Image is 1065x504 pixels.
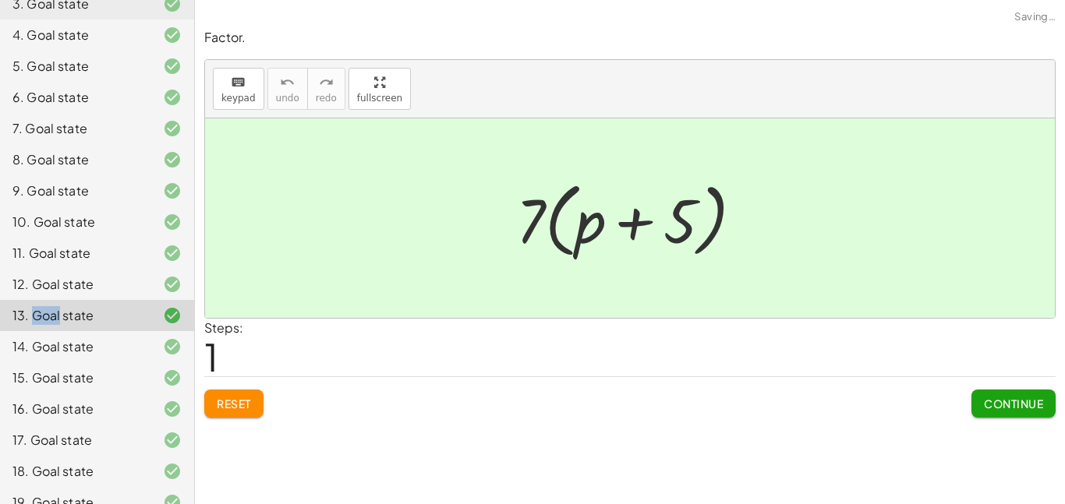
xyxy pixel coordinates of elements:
i: Task finished and correct. [163,182,182,200]
div: 16. Goal state [12,400,138,418]
i: undo [280,73,295,92]
div: 15. Goal state [12,368,138,387]
i: redo [319,73,334,92]
button: Continue [971,389,1056,418]
span: Saving… [1014,9,1056,25]
i: Task finished and correct. [163,244,182,263]
i: Task finished and correct. [163,150,182,169]
button: keyboardkeypad [213,68,264,110]
button: undoundo [267,68,308,110]
i: Task finished and correct. [163,26,182,44]
button: redoredo [307,68,345,110]
button: fullscreen [349,68,411,110]
div: 4. Goal state [12,26,138,44]
i: Task finished and correct. [163,119,182,138]
div: 10. Goal state [12,213,138,231]
i: Task finished and correct. [163,306,182,325]
div: 12. Goal state [12,275,138,294]
i: Task finished and correct. [163,213,182,231]
i: Task finished and correct. [163,400,182,418]
span: redo [316,93,337,104]
span: 1 [204,333,218,380]
button: Reset [204,389,264,418]
span: undo [276,93,299,104]
i: keyboard [231,73,246,92]
div: 7. Goal state [12,119,138,138]
i: Task finished and correct. [163,57,182,76]
p: Factor. [204,29,1056,47]
span: keypad [221,93,256,104]
div: 6. Goal state [12,88,138,107]
div: 8. Goal state [12,150,138,169]
div: 14. Goal state [12,337,138,356]
span: Reset [217,397,251,411]
label: Steps: [204,319,243,336]
div: 13. Goal state [12,306,138,325]
i: Task finished and correct. [163,88,182,107]
i: Task finished and correct. [163,431,182,449]
div: 18. Goal state [12,462,138,481]
i: Task finished and correct. [163,275,182,294]
span: fullscreen [357,93,402,104]
i: Task finished and correct. [163,462,182,481]
div: 9. Goal state [12,182,138,200]
div: 11. Goal state [12,244,138,263]
i: Task finished and correct. [163,368,182,387]
span: Continue [984,397,1043,411]
div: 5. Goal state [12,57,138,76]
div: 17. Goal state [12,431,138,449]
i: Task finished and correct. [163,337,182,356]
